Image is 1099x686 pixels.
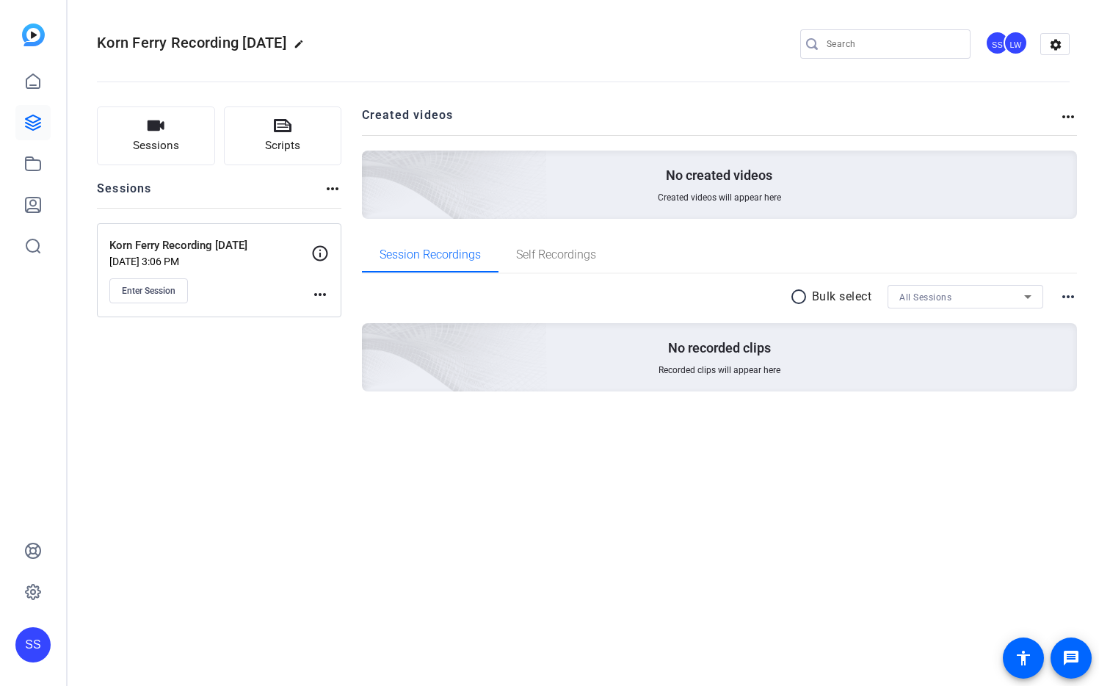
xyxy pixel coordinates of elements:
[1062,649,1080,667] mat-icon: message
[668,339,771,357] p: No recorded clips
[15,627,51,662] div: SS
[1015,649,1032,667] mat-icon: accessibility
[324,180,341,198] mat-icon: more_horiz
[133,137,179,154] span: Sessions
[197,178,548,497] img: embarkstudio-empty-session.png
[516,249,596,261] span: Self Recordings
[311,286,329,303] mat-icon: more_horiz
[659,364,780,376] span: Recorded clips will appear here
[380,249,481,261] span: Session Recordings
[658,192,781,203] span: Created videos will appear here
[97,180,152,208] h2: Sessions
[197,5,548,324] img: Creted videos background
[985,31,1009,55] div: SS
[666,167,772,184] p: No created videos
[1004,31,1028,55] div: LW
[1059,288,1077,306] mat-icon: more_horiz
[22,24,45,46] img: blue-gradient.svg
[1041,34,1070,56] mat-icon: settings
[109,256,311,267] p: [DATE] 3:06 PM
[109,237,311,254] p: Korn Ferry Recording [DATE]
[109,278,188,303] button: Enter Session
[812,288,872,306] p: Bulk select
[1004,31,1029,57] ngx-avatar: Lilliana Winkworth
[97,106,215,165] button: Sessions
[294,39,311,57] mat-icon: edit
[362,106,1060,135] h2: Created videos
[265,137,300,154] span: Scripts
[1059,108,1077,126] mat-icon: more_horiz
[985,31,1011,57] ngx-avatar: Studio Support
[790,288,812,306] mat-icon: radio_button_unchecked
[97,34,286,51] span: Korn Ferry Recording [DATE]
[899,292,951,303] span: All Sessions
[827,35,959,53] input: Search
[122,285,175,297] span: Enter Session
[224,106,342,165] button: Scripts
